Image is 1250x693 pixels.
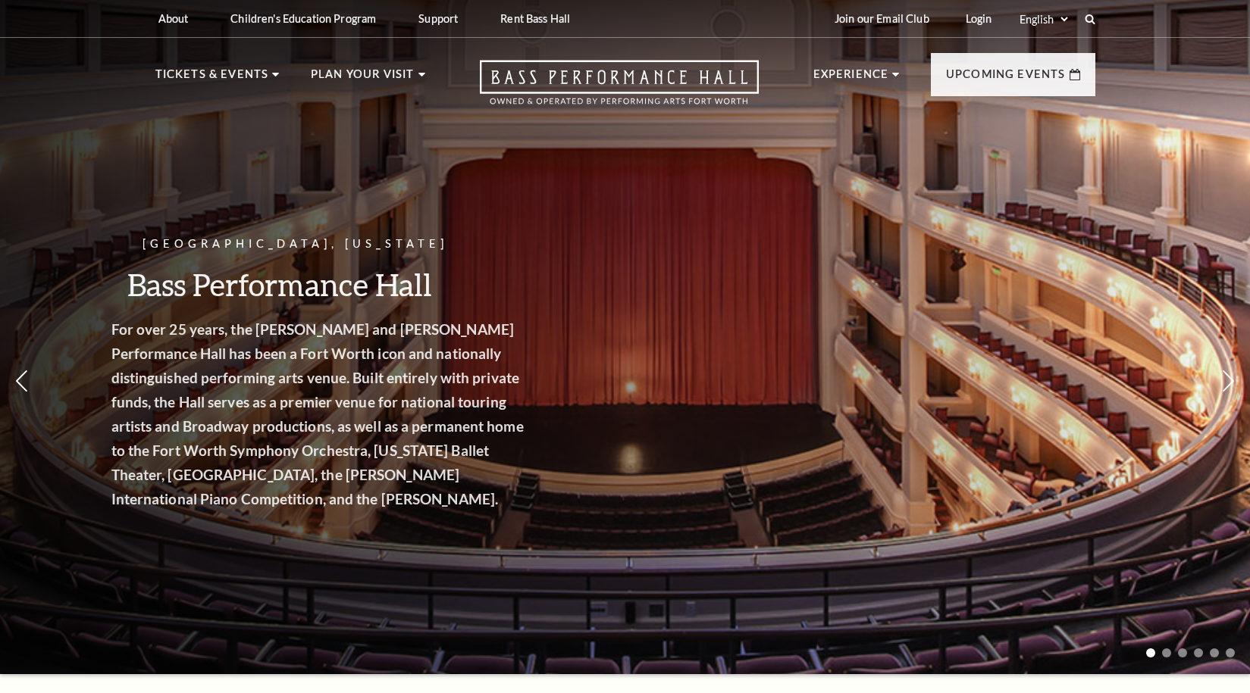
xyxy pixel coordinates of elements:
[946,65,1066,92] p: Upcoming Events
[1017,12,1070,27] select: Select:
[813,65,889,92] p: Experience
[418,12,458,25] p: Support
[149,235,566,254] p: [GEOGRAPHIC_DATA], [US_STATE]
[230,12,376,25] p: Children's Education Program
[149,265,566,304] h3: Bass Performance Hall
[311,65,415,92] p: Plan Your Visit
[149,320,562,507] strong: For over 25 years, the [PERSON_NAME] and [PERSON_NAME] Performance Hall has been a Fort Worth ico...
[155,65,269,92] p: Tickets & Events
[158,12,189,25] p: About
[500,12,570,25] p: Rent Bass Hall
